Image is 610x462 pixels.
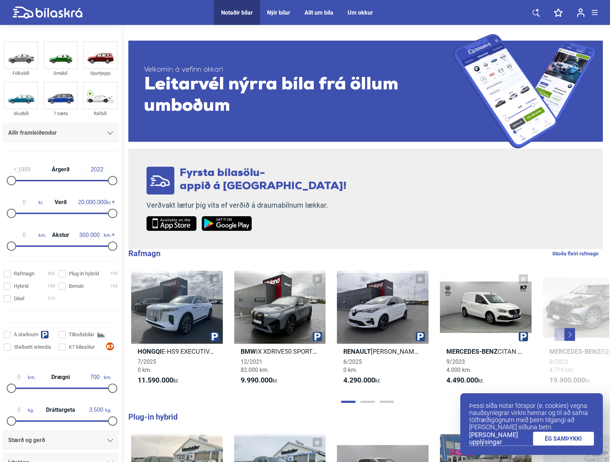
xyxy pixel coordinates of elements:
[549,376,585,384] b: 19.900.000
[14,282,29,290] span: Hybrid
[337,271,429,391] a: Renault[PERSON_NAME] INTENS 52KWH6/20250 km.4.290.000kr.
[14,295,24,302] span: Dísel
[577,8,585,17] img: user-login.svg
[234,271,326,391] a: BMWIX XDRIVE50 SPORTPAKKI12/202182.000 km.9.990.000kr.
[549,348,601,355] b: Mercedes-Benz
[14,270,35,277] span: Rafmagn
[147,201,347,210] p: Verðvakt lætur þig vita ef verðið á draumabílnum lækkar.
[50,167,71,172] span: Árgerð
[549,376,591,385] span: kr.
[14,331,38,338] span: Á staðnum
[8,435,45,445] span: Stærð og gerð
[234,347,326,355] h2: IX XDRIVE50 SPORTPAKKI
[4,109,38,118] div: Skutbíll
[110,282,118,290] span: 163
[348,9,373,16] a: Um okkur
[267,9,290,16] a: Nýir bílar
[43,69,78,77] div: Smábíl
[533,432,594,446] a: ÉG SAMÞYKKI
[564,328,575,341] button: Next
[87,407,111,413] span: kg.
[469,402,594,431] p: Þessi síða notar fótspor (e. cookies) vegna nauðsynlegrar virkni hennar og til að safna tölfræðig...
[110,270,118,277] span: 195
[10,199,43,206] span: kr.
[44,407,77,413] span: Dráttargeta
[446,376,484,385] span: kr.
[446,376,478,384] b: 4.490.000
[554,328,565,341] button: Previous
[144,74,453,117] span: Leitarvél nýrra bíla frá öllum umboðum
[75,232,111,238] span: km.
[83,69,117,77] div: Sportjeppi
[138,358,156,373] span: 7/2025 0 km.
[144,66,453,74] span: Velkomin á vefinn okkar!
[440,347,532,355] h2: CITAN E MILLILANGUR BUSINESS
[128,34,603,149] a: Velkomin á vefinn okkar!Leitarvél nýrra bíla frá öllum umboðum
[440,271,532,391] a: Mercedes-BenzCITAN E MILLILANGUR BUSINESS9/20234.000 km.4.490.000kr.
[304,9,333,16] a: Allt um bíla
[10,232,46,238] span: km.
[47,282,55,290] span: 168
[69,343,95,351] span: K7 bílasölur
[341,401,355,403] button: Page 1
[138,376,179,385] span: kr.
[138,348,162,355] b: Hongqi
[86,374,111,380] span: km.
[241,348,256,355] b: BMW
[69,270,99,277] span: Plug-in hybrid
[50,232,71,238] span: Akstur
[10,374,35,380] span: km.
[4,69,38,77] div: Fólksbíll
[241,358,269,373] span: 12/2021 82.000 km.
[343,358,362,373] span: 6/2025 0 km.
[43,109,78,118] div: 7 Sæta
[552,249,599,258] a: Skoða fleiri rafmagn
[343,376,381,385] span: kr.
[131,271,223,391] a: HongqiE-HS9 EXECUTIVE 120KWH7/20250 km.11.590.000kr.
[83,109,117,118] div: Rafbíll
[337,347,429,355] h2: [PERSON_NAME] INTENS 52KWH
[53,199,68,205] span: Verð
[47,270,55,277] span: 366
[241,376,278,385] span: kr.
[78,199,111,206] span: kr.
[241,376,272,384] b: 9.990.000
[50,374,72,380] span: Drægni
[380,401,394,403] button: Page 3
[14,343,51,351] span: Staðsett erlendis
[47,295,55,302] span: 313
[69,331,94,338] span: Tilboðsbílar
[446,358,471,373] span: 9/2023 4.000 km.
[221,9,253,16] a: Notaðir bílar
[138,376,173,384] b: 11.590.000
[469,431,533,446] a: [PERSON_NAME] upplýsingar
[343,348,371,355] b: Renault
[128,249,160,258] b: Rafmagn
[131,347,223,355] h2: E-HS9 EXECUTIVE 120KWH
[360,401,375,403] button: Page 2
[8,128,57,138] span: Allir framleiðendur
[549,358,574,373] span: 0/2023 4.719 km.
[128,412,178,421] b: Plug-in hybrid
[10,407,34,413] span: kg.
[343,376,375,384] b: 4.290.000
[69,282,84,290] span: Bensín
[446,348,498,355] b: Mercedes-Benz
[180,168,347,192] span: Fyrsta bílasölu- appið á [GEOGRAPHIC_DATA]!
